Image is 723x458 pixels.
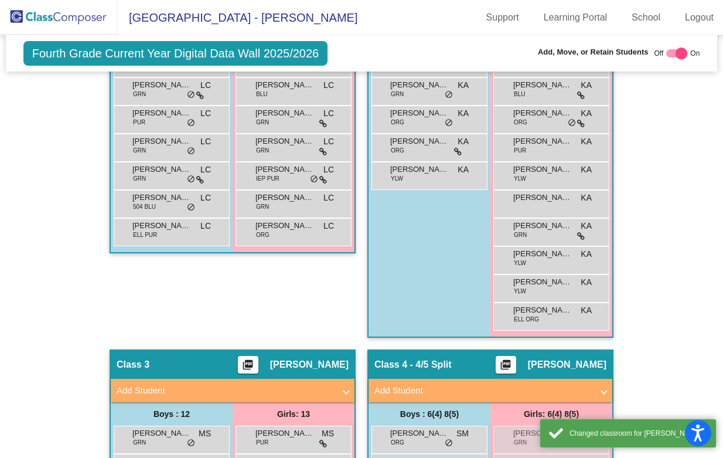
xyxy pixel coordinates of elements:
span: [PERSON_NAME] [255,164,314,175]
span: Add, Move, or Retain Students [538,46,649,58]
span: LC [200,107,211,120]
span: [PERSON_NAME] [255,107,314,119]
span: [PERSON_NAME] Nuru [513,220,572,232]
span: PUR [514,146,526,155]
span: [PERSON_NAME] [132,220,191,232]
span: LC [323,220,334,232]
span: Class 3 [117,359,149,371]
span: do_not_disturb_alt [568,118,576,128]
span: [PERSON_NAME] [255,428,314,439]
span: KA [581,79,592,91]
span: YLW [391,174,403,183]
span: [PERSON_NAME] [255,220,314,232]
span: YLW [514,259,526,267]
div: Girls: 6(4) 8(5) [490,402,612,426]
span: GRN [133,146,146,155]
span: [PERSON_NAME] [513,107,572,119]
span: [PERSON_NAME] [390,107,449,119]
span: [PERSON_NAME] [390,79,449,91]
span: LC [323,192,334,204]
span: [PERSON_NAME] [132,107,191,119]
span: [PERSON_NAME] [132,79,191,91]
span: MS [322,428,334,440]
span: KA [581,135,592,148]
a: School [622,8,670,27]
span: [PERSON_NAME] [270,359,349,371]
span: LC [200,220,211,232]
span: LC [200,192,211,204]
span: [PERSON_NAME] [132,164,191,175]
span: [PERSON_NAME] [255,192,314,203]
span: do_not_disturb_alt [445,118,453,128]
span: Fourth Grade Current Year Digital Data Wall 2025/2026 [23,41,328,66]
span: IEP PUR [256,174,279,183]
button: Print Students Details [238,356,258,374]
span: LC [200,135,211,148]
span: SM [456,428,469,440]
span: [PERSON_NAME] [513,192,572,203]
button: Print Students Details [496,356,516,374]
span: [PERSON_NAME] [513,135,572,147]
span: BLU [514,90,525,99]
span: GRN [256,146,269,155]
mat-expansion-panel-header: Add Student [111,379,354,402]
span: do_not_disturb_alt [187,118,195,128]
span: KA [581,192,592,204]
span: do_not_disturb_alt [187,203,195,212]
a: Logout [676,8,723,27]
span: BLU [256,90,267,99]
span: MS [199,428,211,440]
span: [PERSON_NAME] [390,164,449,175]
span: LC [323,79,334,91]
span: [PERSON_NAME] [513,304,572,316]
span: ELL ORG [514,315,539,324]
span: GRN [133,90,146,99]
span: GRN [133,174,146,183]
span: YLW [514,174,526,183]
span: ORG [391,146,404,155]
span: LC [200,164,211,176]
span: Off [654,48,664,59]
span: do_not_disturb_alt [445,439,453,448]
span: ORG [514,118,527,127]
span: ORG [256,230,270,239]
span: PUR [133,118,145,127]
span: [PERSON_NAME] [513,79,572,91]
span: [PERSON_NAME] [255,135,314,147]
span: KA [581,107,592,120]
span: KA [581,164,592,176]
mat-panel-title: Add Student [117,384,335,398]
span: [PERSON_NAME] [132,192,191,203]
span: GRN [256,202,269,211]
span: GRN [391,90,404,99]
div: Boys : 12 [111,402,233,426]
div: Boys : 6(4) 8(5) [369,402,490,426]
span: GRN [514,438,527,447]
span: KA [458,135,469,148]
span: LC [200,79,211,91]
span: LC [323,107,334,120]
span: [PERSON_NAME] [513,428,572,439]
span: [PERSON_NAME] [132,135,191,147]
span: do_not_disturb_alt [187,90,195,100]
span: do_not_disturb_alt [187,175,195,184]
span: KA [458,164,469,176]
span: do_not_disturb_alt [445,90,453,100]
span: On [690,48,700,59]
mat-expansion-panel-header: Add Student [369,379,612,402]
span: [PERSON_NAME] [390,135,449,147]
span: 504 BLU [133,202,156,211]
span: PUR [256,438,268,447]
span: ELL PUR [133,230,157,239]
div: Changed classroom for Alanna [569,428,707,439]
span: KA [458,107,469,120]
span: [PERSON_NAME] [513,164,572,175]
span: [PERSON_NAME] [513,276,572,288]
span: LC [323,164,334,176]
span: GRN [514,230,527,239]
span: GRN [256,118,269,127]
mat-panel-title: Add Student [374,384,592,398]
mat-icon: picture_as_pdf [241,359,255,375]
span: YLW [514,287,526,296]
span: ORG [391,118,404,127]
